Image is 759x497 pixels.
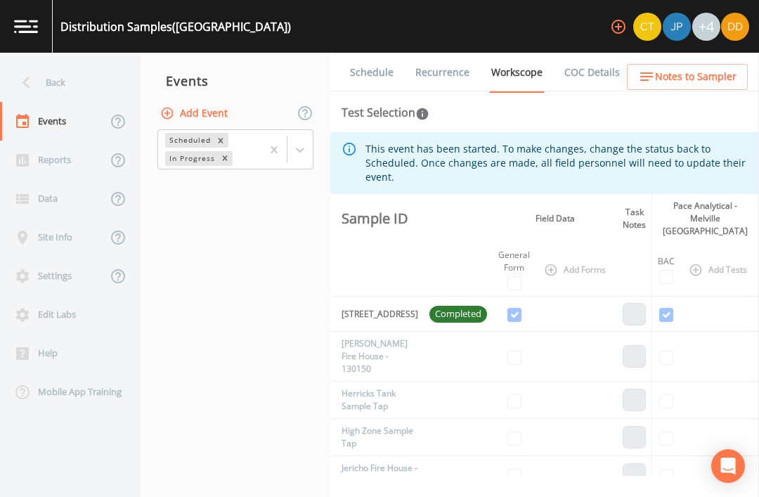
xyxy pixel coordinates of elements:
[165,151,217,166] div: In Progress
[413,53,472,92] a: Recurrence
[330,456,424,493] td: Jericho Fire House - 130050
[348,53,396,92] a: Schedule
[429,307,487,321] span: Completed
[633,13,661,41] img: 7f2cab73c0e50dc3fbb7023805f649db
[658,255,675,268] div: BAC
[213,133,228,148] div: Remove Scheduled
[330,297,424,332] td: [STREET_ADDRESS]
[489,53,545,93] a: Workscope
[493,194,617,243] th: Field Data
[632,13,662,41] div: Chris Tobin
[330,332,424,382] td: [PERSON_NAME] Fire House - 130150
[711,449,745,483] div: Open Intercom Messenger
[415,107,429,121] svg: In this section you'll be able to select the analytical test to run, based on the media type, and...
[330,194,424,243] th: Sample ID
[617,194,652,243] th: Task Notes
[217,151,233,166] div: Remove In Progress
[165,133,213,148] div: Scheduled
[640,53,673,92] a: Forms
[655,68,737,86] span: Notes to Sampler
[330,382,424,419] td: Herricks Tank Sample Tap
[652,194,759,243] th: Pace Analytical - Melville [GEOGRAPHIC_DATA]
[60,18,291,35] div: Distribution Samples ([GEOGRAPHIC_DATA])
[692,13,720,41] div: +4
[342,104,429,121] div: Test Selection
[498,249,530,274] div: General Form
[627,64,748,90] button: Notes to Sampler
[157,101,233,127] button: Add Event
[721,13,749,41] img: 7d98d358f95ebe5908e4de0cdde0c501
[141,63,330,98] div: Events
[562,53,622,92] a: COC Details
[330,419,424,456] td: High Zone Sample Tap
[662,13,692,41] div: Joshua gere Paul
[14,20,38,33] img: logo
[663,13,691,41] img: 41241ef155101aa6d92a04480b0d0000
[365,136,748,190] div: This event has been started. To make changes, change the status back to Scheduled. Once changes a...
